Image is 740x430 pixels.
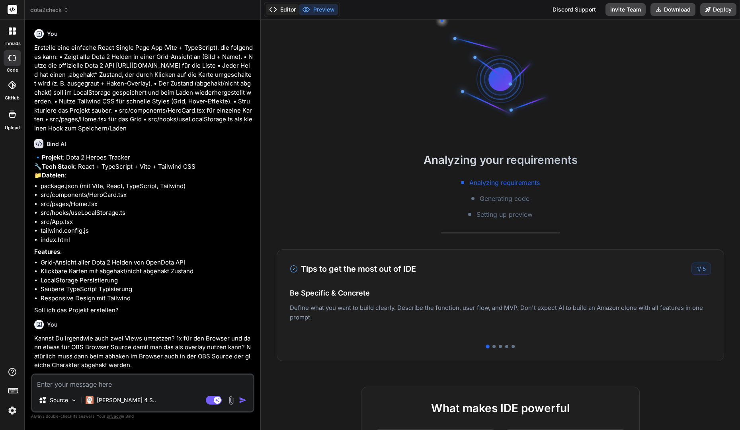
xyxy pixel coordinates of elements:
button: Deploy [700,3,736,16]
h2: What makes IDE powerful [374,400,627,416]
p: [PERSON_NAME] 4 S.. [97,396,156,404]
li: src/components/HeroCard.tsx [41,191,253,200]
h6: You [47,30,58,38]
button: Download [650,3,695,16]
p: Soll ich das Projekt erstellen? [34,306,253,315]
li: Klickbare Karten mit abgehakt/nicht abgehakt Zustand [41,267,253,276]
label: Upload [5,125,20,131]
h4: Be Specific & Concrete [290,288,711,298]
li: Grid-Ansicht aller Dota 2 Helden von OpenDota API [41,258,253,267]
p: Always double-check its answers. Your in Bind [31,412,254,420]
p: Erstelle eine einfache React Single Page App (Vite + TypeScript), die folgendes kann: • Zeigt all... [34,43,253,133]
button: Editor [266,4,299,15]
h3: Tips to get the most out of IDE [290,263,416,275]
button: Preview [299,4,338,15]
label: code [7,67,18,74]
div: Discord Support [548,3,601,16]
strong: Tech Stack [42,163,75,170]
li: src/hooks/useLocalStorage.ts [41,208,253,218]
img: icon [239,396,247,404]
strong: Projekt [42,154,63,161]
span: Setting up preview [476,210,532,219]
li: Saubere TypeScript Typisierung [41,285,253,294]
img: Claude 4 Sonnet [86,396,94,404]
li: src/pages/Home.tsx [41,200,253,209]
li: Responsive Design mit Tailwind [41,294,253,303]
span: Analyzing requirements [469,178,539,187]
li: tailwind.config.js [41,226,253,235]
button: Invite Team [605,3,646,16]
span: 1 [697,265,699,272]
strong: Features [34,248,60,255]
p: Kannst Du irgendwie auch zwei Views umsetzen? 1x für den Browser und dann etwas für OBS Browser S... [34,334,253,370]
p: Source [50,396,68,404]
label: threads [4,40,21,47]
li: src/App.tsx [41,218,253,227]
h6: Bind AI [47,140,66,148]
label: GitHub [5,95,20,101]
p: 🔹 : Dota 2 Heroes Tracker 🔧 : React + TypeScript + Vite + Tailwind CSS 📁 : [34,153,253,180]
li: package.json (mit Vite, React, TypeScript, Tailwind) [41,182,253,191]
h2: Analyzing your requirements [261,152,740,168]
li: LocalStorage Persistierung [41,276,253,285]
div: / [691,263,711,275]
li: index.html [41,235,253,245]
img: attachment [226,396,236,405]
span: privacy [107,414,121,418]
h6: You [47,321,58,329]
p: : [34,247,253,257]
img: Pick Models [70,397,77,404]
img: settings [6,404,19,417]
span: Generating code [479,194,529,203]
span: dota2check [30,6,69,14]
strong: Dateien [42,171,64,179]
span: 5 [703,265,706,272]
